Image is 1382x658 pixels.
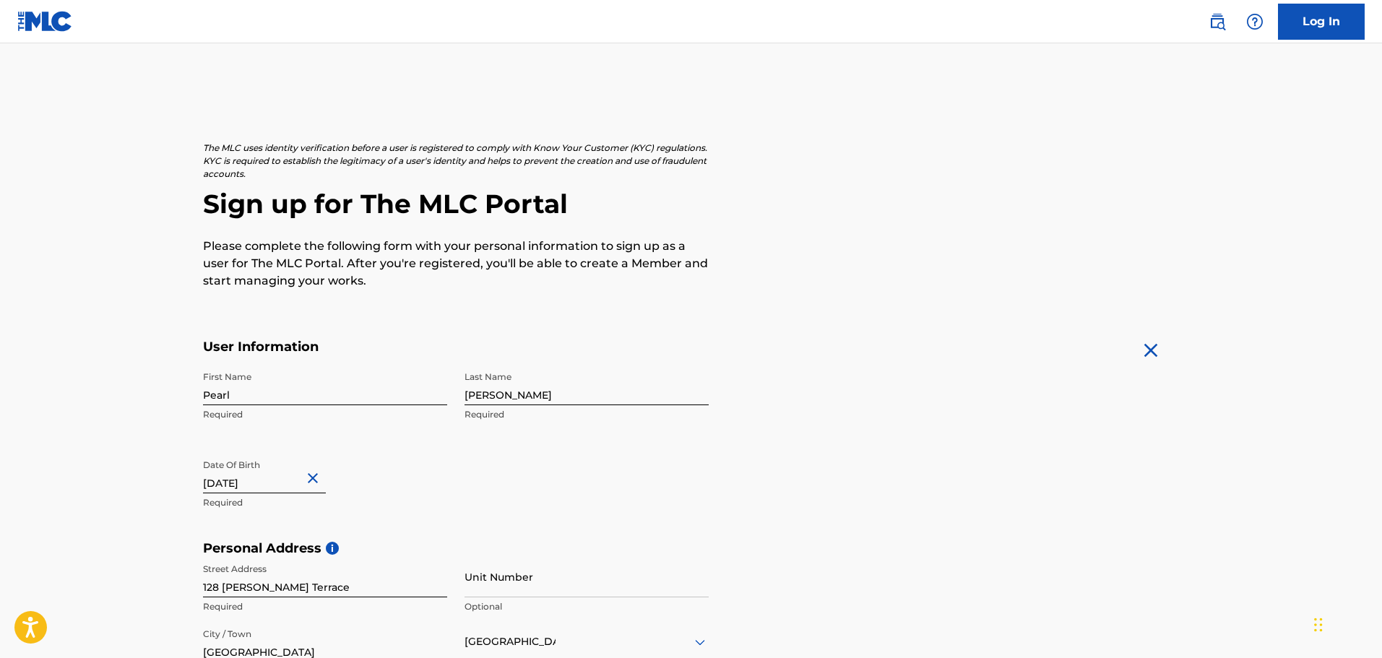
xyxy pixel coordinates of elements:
[1240,7,1269,36] div: Help
[1310,589,1382,658] iframe: Chat Widget
[1246,13,1264,30] img: help
[304,456,326,501] button: Close
[203,408,447,421] p: Required
[1209,13,1226,30] img: search
[203,188,1180,220] h2: Sign up for The MLC Portal
[203,238,709,290] p: Please complete the following form with your personal information to sign up as a user for The ML...
[326,542,339,555] span: i
[203,496,447,509] p: Required
[1203,7,1232,36] a: Public Search
[17,11,73,32] img: MLC Logo
[203,142,709,181] p: The MLC uses identity verification before a user is registered to comply with Know Your Customer ...
[465,600,709,613] p: Optional
[203,600,447,613] p: Required
[1314,603,1323,646] div: Drag
[465,408,709,421] p: Required
[1139,339,1162,362] img: close
[203,339,709,355] h5: User Information
[1278,4,1365,40] a: Log In
[203,540,1180,557] h5: Personal Address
